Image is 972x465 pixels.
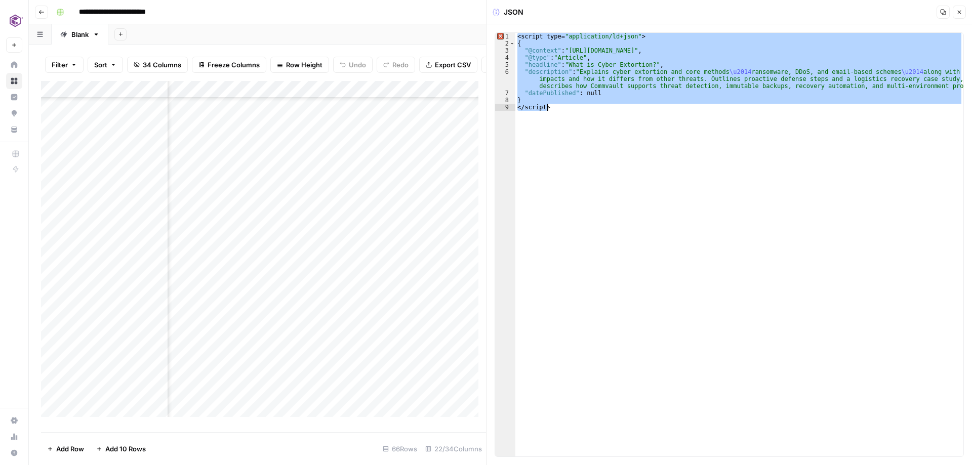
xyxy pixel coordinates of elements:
button: Add Row [41,441,90,457]
button: Help + Support [6,445,22,461]
button: Freeze Columns [192,57,266,73]
button: Row Height [270,57,329,73]
div: 7 [495,90,515,97]
span: Row Height [286,60,322,70]
span: Toggle code folding, rows 2 through 8 [509,40,515,47]
span: Undo [349,60,366,70]
a: Your Data [6,121,22,138]
button: Redo [377,57,415,73]
div: 66 Rows [379,441,421,457]
a: Settings [6,412,22,429]
div: 9 [495,104,515,111]
button: Undo [333,57,373,73]
span: Export CSV [435,60,471,70]
div: 3 [495,47,515,54]
button: Filter [45,57,84,73]
a: Usage [6,429,22,445]
div: 4 [495,54,515,61]
span: Filter [52,60,68,70]
a: Home [6,57,22,73]
button: 34 Columns [127,57,188,73]
a: Browse [6,73,22,89]
div: 6 [495,68,515,90]
a: Opportunities [6,105,22,121]
span: Error, read annotations row 1 [495,33,504,40]
span: Sort [94,60,107,70]
div: 2 [495,40,515,47]
a: Insights [6,89,22,105]
span: 34 Columns [143,60,181,70]
span: Add 10 Rows [105,444,146,454]
button: Add 10 Rows [90,441,152,457]
button: Workspace: Commvault [6,8,22,33]
button: Sort [88,57,123,73]
span: Freeze Columns [208,60,260,70]
div: 5 [495,61,515,68]
span: Redo [392,60,409,70]
a: Blank [52,24,108,45]
div: Blank [71,29,89,39]
div: 8 [495,97,515,104]
button: Export CSV [419,57,477,73]
div: 1 [495,33,515,40]
img: Commvault Logo [6,12,24,30]
div: JSON [493,7,523,17]
span: Add Row [56,444,84,454]
div: 22/34 Columns [421,441,486,457]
